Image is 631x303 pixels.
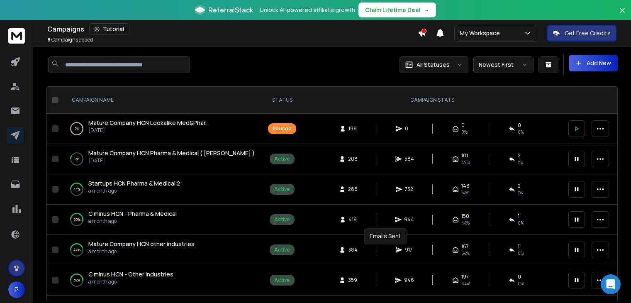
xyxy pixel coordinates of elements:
span: 0 [518,274,521,280]
div: Campaigns [47,23,418,35]
td: 44%Mature Company HCN other industriesa month ago [62,235,263,265]
p: My Workspace [460,29,503,37]
span: 288 [348,186,358,193]
span: 0 % [518,250,524,257]
p: 44 % [73,185,80,193]
button: Close banner [617,5,628,25]
span: 150 [461,213,469,220]
a: C minus HCN - Other industries [88,270,173,279]
p: a month ago [88,188,180,194]
span: 359 [348,277,357,283]
p: a month ago [88,248,195,255]
span: 1 % [518,189,523,196]
span: 946 [404,277,414,283]
p: 44 % [73,246,80,254]
div: Active [274,247,290,253]
td: 0%Mature Company HCN Lookalike Med&Phar.[DATE] [62,114,263,144]
p: 9 % [75,155,79,163]
p: Campaigns added [47,37,93,43]
span: ReferralStack [208,5,253,15]
button: Tutorial [89,23,129,35]
span: 0% [518,129,524,135]
th: CAMPAIGN STATS [301,87,563,114]
span: 584 [404,156,414,162]
td: 44%Startups HCN Pharma & Medical 2a month ago [62,174,263,205]
div: Active [274,156,290,162]
p: 0 % [75,125,79,133]
span: 0% [461,129,468,135]
p: a month ago [88,279,173,285]
span: C minus HCN - Pharma & Medical [88,210,177,217]
a: Mature Company HCN other industries [88,240,195,248]
div: Open Intercom Messenger [601,274,621,294]
span: 148 [461,183,470,189]
span: Startups HCN Pharma & Medical 2 [88,179,180,187]
span: 101 [461,152,468,159]
div: Active [274,186,290,193]
p: [DATE] [88,127,207,134]
span: 199 [348,125,357,132]
span: 0 [461,122,465,129]
span: 49 % [461,159,470,166]
th: STATUS [263,87,301,114]
span: 944 [404,216,414,223]
button: Newest First [473,56,534,73]
span: 64 % [461,280,470,287]
button: Add New [569,55,618,71]
p: All Statuses [417,61,450,69]
div: Active [274,277,290,283]
a: Mature Company HCN Pharma & Medical ( [PERSON_NAME] ) [88,149,255,157]
a: C minus HCN - Pharma & Medical [88,210,177,218]
span: 917 [405,247,413,253]
span: 208 [348,156,358,162]
button: P [8,281,25,298]
div: Paused [273,125,292,132]
span: 2 [518,152,521,159]
p: [DATE] [88,157,255,164]
button: Get Free Credits [547,25,616,42]
span: 167 [461,243,469,250]
span: 2 [518,183,521,189]
span: 54 % [461,250,470,257]
span: 419 [348,216,357,223]
td: 55%C minus HCN - Pharma & Medicala month ago [62,205,263,235]
p: 55 % [73,215,80,224]
a: Startups HCN Pharma & Medical 2 [88,179,180,188]
td: 52%C minus HCN - Other industriesa month ago [62,265,263,296]
span: 0 % [518,220,524,226]
span: 52 % [461,189,469,196]
span: 1 [518,213,519,220]
span: 0 [405,125,413,132]
p: Unlock AI-powered affiliate growth [260,6,355,14]
td: 9%Mature Company HCN Pharma & Medical ( [PERSON_NAME] )[DATE] [62,144,263,174]
p: a month ago [88,218,177,225]
div: Emails Sent [364,228,407,244]
span: 0 [518,122,521,129]
span: → [424,6,429,14]
span: 1 [518,243,519,250]
span: 1 % [518,159,523,166]
span: 197 [461,274,469,280]
p: Get Free Credits [565,29,611,37]
span: 384 [348,247,358,253]
button: Claim Lifetime Deal→ [358,2,436,17]
span: 0 % [518,280,524,287]
span: 8 [47,36,51,43]
span: 44 % [461,220,470,226]
p: 52 % [73,276,80,284]
th: CAMPAIGN NAME [62,87,263,114]
div: Active [274,216,290,223]
a: Mature Company HCN Lookalike Med&Phar. [88,119,207,127]
span: 752 [405,186,413,193]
